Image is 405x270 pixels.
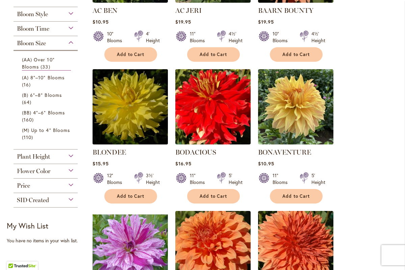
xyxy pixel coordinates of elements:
[22,56,71,71] a: (AA) Over 10" Blooms 33
[258,139,333,146] a: Bonaventure
[229,30,243,44] div: 4½' Height
[17,10,48,18] span: Bloom Style
[22,116,35,123] span: 160
[146,30,160,44] div: 4' Height
[22,74,71,88] a: (A) 8"–10" Blooms 16
[22,134,35,141] span: 110
[107,172,126,186] div: 12" Blooms
[190,30,209,44] div: 11" Blooms
[175,6,202,15] a: AC JERI
[229,172,243,186] div: 5' Height
[175,19,191,25] span: $19.95
[22,81,32,88] span: 16
[22,109,71,123] a: (BB) 4"–6" Blooms 160
[91,67,170,146] img: Blondee
[200,193,227,199] span: Add to Cart
[187,47,240,62] button: Add to Cart
[7,237,88,244] div: You have no items in your wish list.
[41,63,52,70] span: 33
[117,52,145,57] span: Add to Cart
[258,6,313,15] a: BAARN BOUNTY
[175,148,216,156] a: BODACIOUS
[17,25,49,32] span: Bloom Time
[93,160,109,167] span: $15.95
[17,182,30,189] span: Price
[258,19,274,25] span: $19.95
[200,52,227,57] span: Add to Cart
[311,172,325,186] div: 5' Height
[22,99,33,106] span: 64
[17,196,49,204] span: SID Created
[93,6,118,15] a: AC BEN
[104,47,157,62] button: Add to Cart
[93,139,168,146] a: Blondee
[273,172,292,186] div: 11" Blooms
[258,69,333,144] img: Bonaventure
[107,30,126,44] div: 10" Blooms
[175,69,251,144] img: BODACIOUS
[273,30,292,44] div: 10" Blooms
[5,246,24,265] iframe: Launch Accessibility Center
[22,109,65,116] span: (BB) 4"–6" Blooms
[93,19,109,25] span: $10.95
[146,172,160,186] div: 3½' Height
[311,30,325,44] div: 4½' Height
[17,167,50,175] span: Flower Color
[17,153,50,160] span: Plant Height
[258,148,311,156] a: BONAVENTURE
[22,127,71,141] a: (M) Up to 4" Blooms 110
[7,221,48,231] strong: My Wish List
[175,139,251,146] a: BODACIOUS
[22,91,71,106] a: (B) 6"–8" Blooms 64
[190,172,209,186] div: 11" Blooms
[22,74,65,81] span: (A) 8"–10" Blooms
[93,148,126,156] a: BLONDEE
[282,52,310,57] span: Add to Cart
[22,92,62,98] span: (B) 6"–8" Blooms
[104,189,157,204] button: Add to Cart
[22,127,70,133] span: (M) Up to 4" Blooms
[22,56,55,70] span: (AA) Over 10" Blooms
[282,193,310,199] span: Add to Cart
[187,189,240,204] button: Add to Cart
[270,47,323,62] button: Add to Cart
[270,189,323,204] button: Add to Cart
[258,160,274,167] span: $10.95
[17,39,46,47] span: Bloom Size
[117,193,145,199] span: Add to Cart
[175,160,192,167] span: $16.95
